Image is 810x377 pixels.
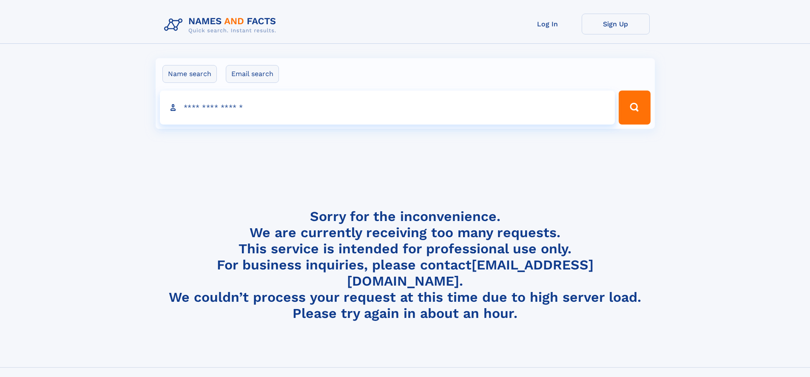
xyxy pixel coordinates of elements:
[162,65,217,83] label: Name search
[160,91,615,125] input: search input
[582,14,650,34] a: Sign Up
[161,14,283,37] img: Logo Names and Facts
[347,257,594,289] a: [EMAIL_ADDRESS][DOMAIN_NAME]
[619,91,650,125] button: Search Button
[161,208,650,322] h4: Sorry for the inconvenience. We are currently receiving too many requests. This service is intend...
[514,14,582,34] a: Log In
[226,65,279,83] label: Email search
